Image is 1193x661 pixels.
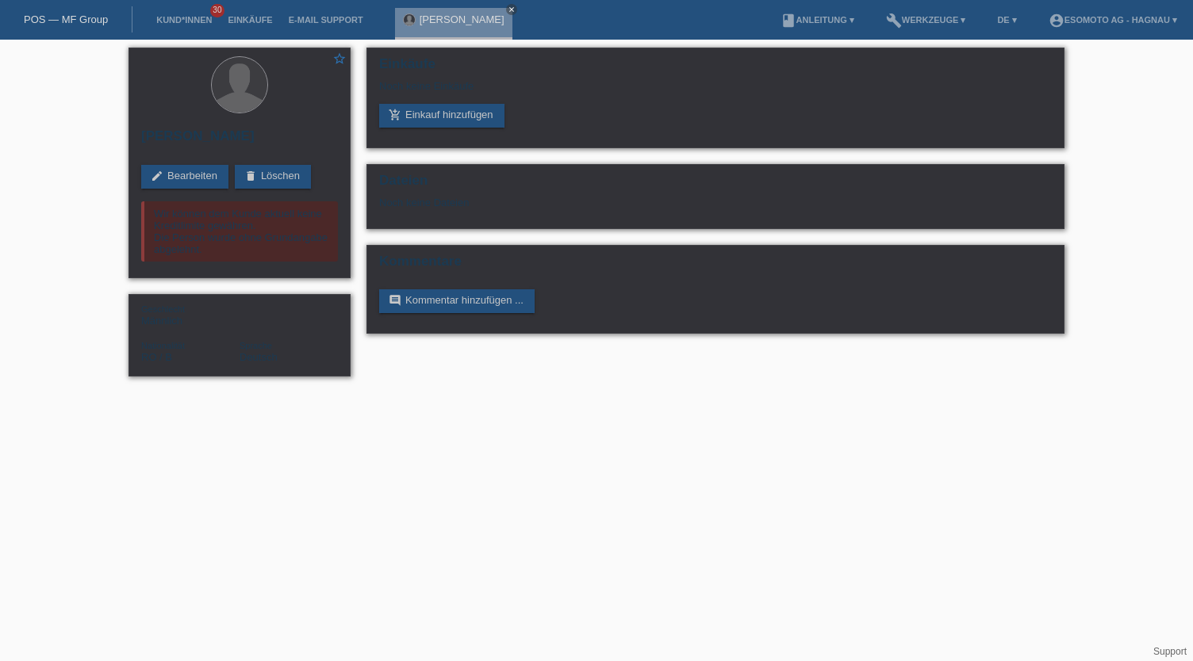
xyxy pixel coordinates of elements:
a: Kund*innen [148,15,220,25]
a: close [506,4,517,15]
a: commentKommentar hinzufügen ... [379,289,535,313]
h2: [PERSON_NAME] [141,128,338,152]
i: build [886,13,902,29]
div: Noch keine Einkäufe [379,80,1052,104]
i: book [781,13,796,29]
a: star_border [332,52,347,68]
div: Noch keine Dateien [379,197,864,208]
span: Geschlecht [141,304,185,314]
a: bookAnleitung ▾ [773,15,862,25]
h2: Dateien [379,173,1052,197]
a: Einkäufe [220,15,280,25]
a: POS — MF Group [24,13,108,25]
a: editBearbeiten [141,165,228,189]
a: Support [1153,646,1187,657]
a: deleteLöschen [235,165,311,189]
div: Wir können dem Kunde aktuell keine Kreditlimite gewähren. Die Person wurde ohne Grundangabe abgel... [141,201,338,262]
a: [PERSON_NAME] [420,13,504,25]
div: Männlich [141,303,240,327]
i: edit [151,170,163,182]
span: 30 [210,4,224,17]
a: E-Mail Support [281,15,371,25]
span: Deutsch [240,351,278,363]
a: add_shopping_cartEinkauf hinzufügen [379,104,504,128]
span: Rumänien / B / 15.03.2020 [141,351,172,363]
a: DE ▾ [989,15,1024,25]
a: account_circleEsomoto AG - Hagnau ▾ [1041,15,1185,25]
h2: Kommentare [379,254,1052,277]
i: delete [244,170,257,182]
i: add_shopping_cart [389,109,401,121]
h2: Einkäufe [379,56,1052,80]
i: comment [389,294,401,307]
i: star_border [332,52,347,66]
i: close [508,6,516,13]
span: Nationalität [141,341,185,350]
a: buildWerkzeuge ▾ [878,15,974,25]
i: account_circle [1049,13,1064,29]
span: Sprache [240,341,272,350]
